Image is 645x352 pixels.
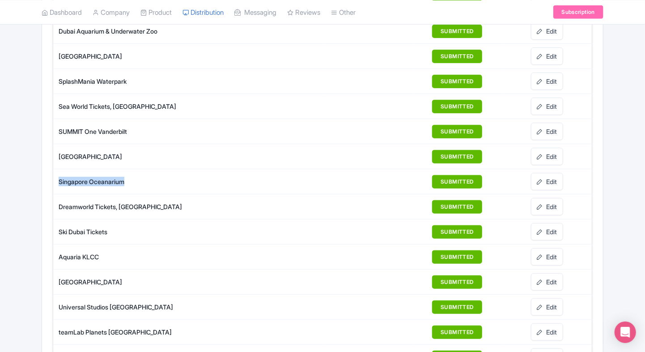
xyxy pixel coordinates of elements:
a: Edit [531,273,563,291]
div: SUMMIT One Vanderbilt [59,127,322,136]
a: Edit [531,323,563,341]
button: SUBMITTED [432,326,482,339]
a: Edit [531,123,563,140]
a: Edit [531,22,563,40]
a: Edit [531,73,563,90]
a: Edit [531,248,563,266]
button: SUBMITTED [432,300,482,314]
button: SUBMITTED [432,25,482,38]
a: Edit [531,223,563,240]
div: Aquaria KLCC [59,252,322,262]
div: SplashMania Waterpark [59,77,322,86]
div: Dubai Aquarium & Underwater Zoo [59,26,322,36]
div: Ski Dubai Tickets [59,227,322,236]
div: [GEOGRAPHIC_DATA] [59,152,322,161]
a: Edit [531,47,563,65]
a: Edit [531,173,563,190]
button: SUBMITTED [432,100,482,113]
div: Open Intercom Messenger [615,322,636,343]
button: SUBMITTED [432,125,482,138]
button: SUBMITTED [432,225,482,239]
div: Universal Studios [GEOGRAPHIC_DATA] [59,302,322,312]
a: Edit [531,298,563,316]
a: Edit [531,148,563,165]
div: [GEOGRAPHIC_DATA] [59,52,322,61]
div: Dreamworld Tickets, [GEOGRAPHIC_DATA] [59,202,322,211]
button: SUBMITTED [432,75,482,88]
div: Sea World Tickets, [GEOGRAPHIC_DATA] [59,102,322,111]
div: [GEOGRAPHIC_DATA] [59,277,322,287]
button: SUBMITTED [432,275,482,289]
button: SUBMITTED [432,150,482,163]
button: SUBMITTED [432,200,482,214]
a: Edit [531,98,563,115]
a: Edit [531,198,563,215]
a: Subscription [553,5,603,19]
button: SUBMITTED [432,50,482,63]
button: SUBMITTED [432,250,482,264]
div: Singapore Oceanarium [59,177,322,186]
div: teamLab Planets [GEOGRAPHIC_DATA] [59,327,322,337]
button: SUBMITTED [432,175,482,189]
